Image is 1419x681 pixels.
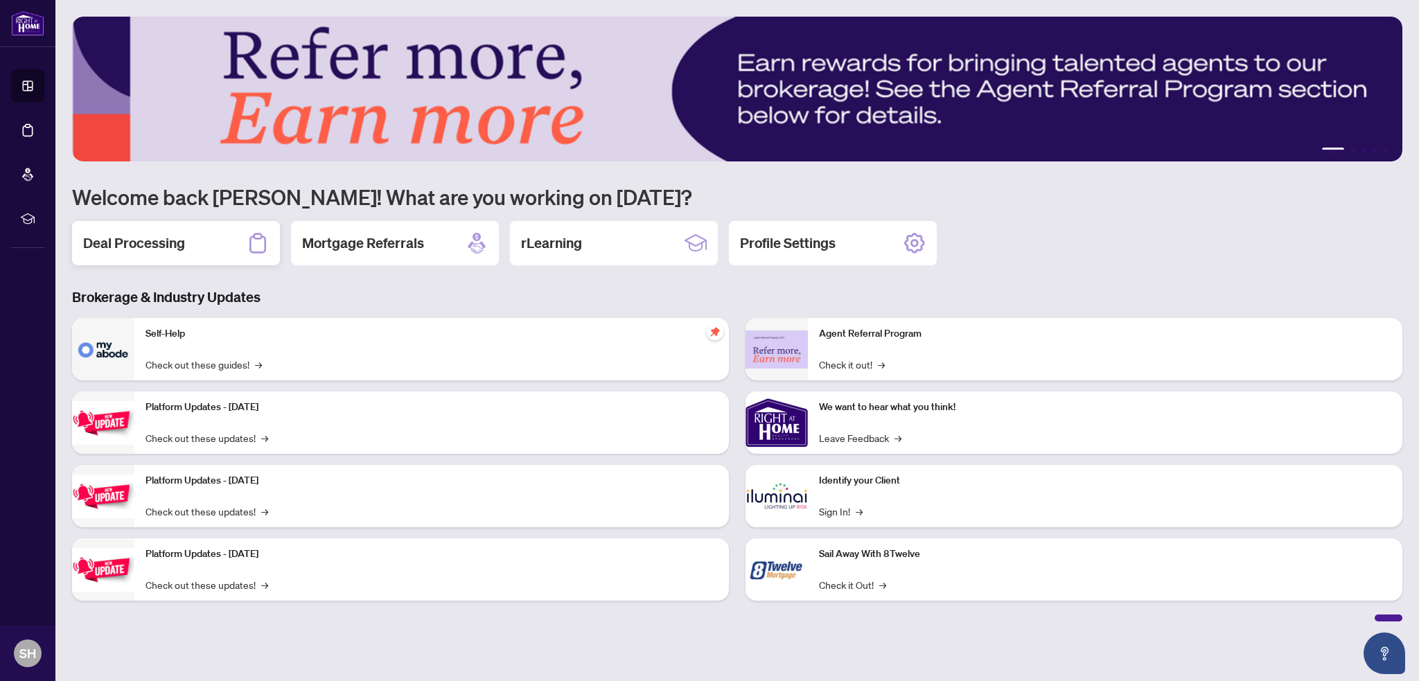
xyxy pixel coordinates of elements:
[72,401,134,445] img: Platform Updates - July 21, 2025
[819,547,1391,562] p: Sail Away With 8Twelve
[302,233,424,253] h2: Mortgage Referrals
[746,330,808,369] img: Agent Referral Program
[72,475,134,518] img: Platform Updates - July 8, 2025
[146,400,718,415] p: Platform Updates - [DATE]
[146,326,718,342] p: Self-Help
[146,430,268,445] a: Check out these updates!→
[261,430,268,445] span: →
[72,17,1402,161] img: Slide 0
[746,538,808,601] img: Sail Away With 8Twelve
[740,233,836,253] h2: Profile Settings
[146,577,268,592] a: Check out these updates!→
[819,430,901,445] a: Leave Feedback→
[72,184,1402,210] h1: Welcome back [PERSON_NAME]! What are you working on [DATE]?
[1383,148,1389,153] button: 5
[146,504,268,519] a: Check out these updates!→
[72,288,1402,307] h3: Brokerage & Industry Updates
[19,644,36,663] span: SH
[146,547,718,562] p: Platform Updates - [DATE]
[1350,148,1355,153] button: 2
[146,473,718,488] p: Platform Updates - [DATE]
[819,504,863,519] a: Sign In!→
[707,324,723,340] span: pushpin
[878,357,885,372] span: →
[521,233,582,253] h2: rLearning
[856,504,863,519] span: →
[146,357,262,372] a: Check out these guides!→
[1361,148,1366,153] button: 3
[746,391,808,454] img: We want to hear what you think!
[11,10,44,36] img: logo
[746,465,808,527] img: Identify your Client
[83,233,185,253] h2: Deal Processing
[1372,148,1377,153] button: 4
[894,430,901,445] span: →
[1322,148,1344,153] button: 1
[819,400,1391,415] p: We want to hear what you think!
[72,318,134,380] img: Self-Help
[72,548,134,592] img: Platform Updates - June 23, 2025
[819,473,1391,488] p: Identify your Client
[819,326,1391,342] p: Agent Referral Program
[261,504,268,519] span: →
[879,577,886,592] span: →
[1364,633,1405,674] button: Open asap
[261,577,268,592] span: →
[819,357,885,372] a: Check it out!→
[819,577,886,592] a: Check it Out!→
[255,357,262,372] span: →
